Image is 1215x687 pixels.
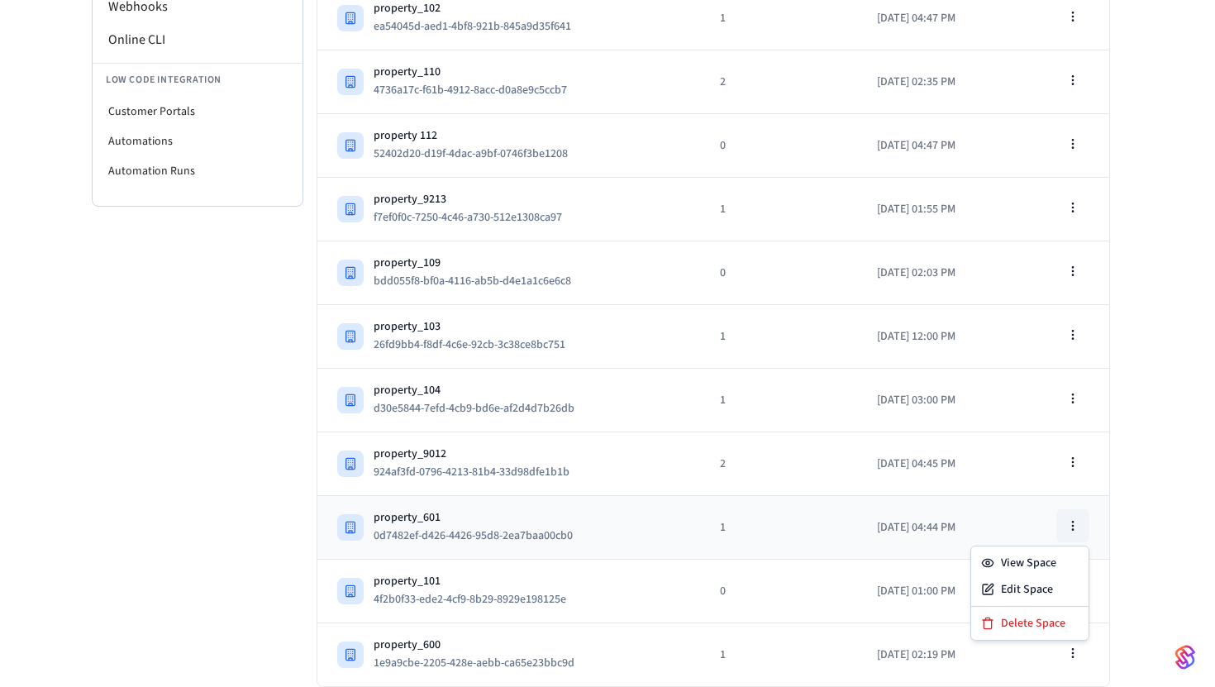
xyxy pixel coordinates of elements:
td: [DATE] 01:00 PM [857,560,1013,623]
td: 1 [700,496,857,560]
td: [DATE] 02:19 PM [857,623,1013,687]
button: 924af3fd-0796-4213-81b4-33d98dfe1b1b [370,462,586,482]
button: 1e9a9cbe-2205-428e-aebb-ca65e23bbc9d [370,653,591,673]
div: property_103 [374,318,579,335]
td: 1 [700,305,857,369]
li: Automation Runs [93,156,303,186]
td: [DATE] 02:03 PM [857,241,1013,305]
td: [DATE] 04:44 PM [857,496,1013,560]
td: 0 [700,560,857,623]
div: property_109 [374,255,584,271]
button: ea54045d-aed1-4bf8-921b-845a9d35f641 [370,17,588,36]
td: [DATE] 02:35 PM [857,50,1013,114]
td: [DATE] 12:00 PM [857,305,1013,369]
div: property_9213 [374,191,575,208]
button: bdd055f8-bf0a-4116-ab5b-d4e1a1c6e6c8 [370,271,588,291]
img: SeamLogoGradient.69752ec5.svg [1175,644,1195,670]
div: property_9012 [374,446,583,462]
button: 4f2b0f33-ede2-4cf9-8b29-8929e198125e [370,589,583,609]
li: Automations [93,126,303,156]
button: 26fd9bb4-f8df-4c6e-92cb-3c38ce8bc751 [370,335,582,355]
div: property_101 [374,573,579,589]
td: 2 [700,50,857,114]
div: View Space [974,550,1085,576]
td: 0 [700,241,857,305]
button: f7ef0f0c-7250-4c46-a730-512e1308ca97 [370,208,579,227]
li: Customer Portals [93,97,303,126]
button: d30e5844-7efd-4cb9-bd6e-af2d4d7b26db [370,398,591,418]
div: property_600 [374,637,588,653]
button: 0d7482ef-d426-4426-95d8-2ea7baa00cb0 [370,526,589,546]
button: 52402d20-d19f-4dac-a9bf-0746f3be1208 [370,144,584,164]
div: property_104 [374,382,588,398]
td: [DATE] 04:47 PM [857,114,1013,178]
td: 2 [700,432,857,496]
td: [DATE] 04:45 PM [857,432,1013,496]
td: [DATE] 03:00 PM [857,369,1013,432]
div: property_601 [374,509,586,526]
div: property_110 [374,64,580,80]
td: 1 [700,178,857,241]
div: Delete Space [974,610,1085,637]
button: 4736a17c-f61b-4912-8acc-d0a8e9c5ccb7 [370,80,584,100]
td: 1 [700,623,857,687]
div: property 112 [374,127,581,144]
td: 0 [700,114,857,178]
td: [DATE] 01:55 PM [857,178,1013,241]
li: Low Code Integration [93,63,303,97]
td: 1 [700,369,857,432]
li: Online CLI [93,23,303,56]
div: Edit Space [974,576,1085,603]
